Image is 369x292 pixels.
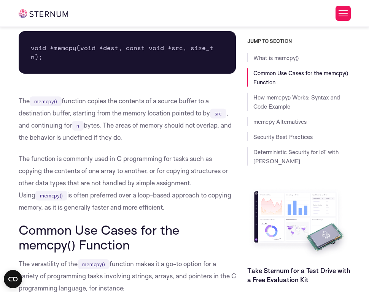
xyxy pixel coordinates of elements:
h2: Common Use Cases for the memcpy() Function [19,223,236,252]
img: Take Sternum for a Test Drive with a Free Evaluation Kit [247,187,350,260]
button: Open CMP widget [4,270,22,288]
a: What is memcpy() [253,54,299,62]
img: sternum iot [19,9,68,18]
a: Common Use Cases for the memcpy() Function [253,69,348,86]
code: src [210,109,226,118]
code: n [72,121,84,131]
a: memcpy Alternatives [253,118,307,125]
pre: void *memcpy(void *dest, const void *src, size_t n); [19,31,236,74]
h3: JUMP TO SECTION [247,38,350,44]
a: Deterministic Security for IoT with [PERSON_NAME] [253,148,339,165]
a: How memcpy() Works: Syntax and Code Example [253,94,340,110]
p: The function is commonly used in C programming for tasks such as copying the contents of one arra... [19,153,236,213]
code: memcpy() [35,191,67,200]
button: Toggle Menu [336,6,351,21]
code: memcpy() [30,96,62,106]
a: Security Best Practices [253,133,313,140]
p: The function copies the contents of a source buffer to a destination buffer, starting from the me... [19,95,236,144]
